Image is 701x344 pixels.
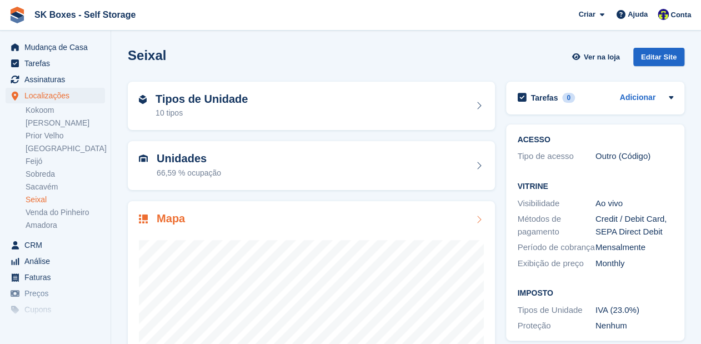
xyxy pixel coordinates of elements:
[628,9,648,20] span: Ajuda
[24,270,91,285] span: Faturas
[26,182,105,192] a: Sacavém
[595,257,673,270] div: Monthly
[517,213,595,238] div: Métodos de pagamento
[517,197,595,210] div: Visibilidade
[670,9,691,21] span: Conta
[562,93,575,103] div: 0
[26,131,105,141] a: Prior Velho
[517,257,595,270] div: Exibição de preço
[26,156,105,167] a: Feijó
[24,253,91,269] span: Análise
[595,197,673,210] div: Ao vivo
[128,82,495,131] a: Tipos de Unidade 10 tipos
[6,39,105,55] a: menu
[6,302,105,317] a: menu
[578,9,595,20] span: Criar
[6,88,105,103] a: menu
[595,150,673,163] div: Outro (Código)
[156,107,248,119] div: 10 tipos
[24,72,91,87] span: Assinaturas
[517,150,595,163] div: Tipo de acesso
[517,304,595,317] div: Tipos de Unidade
[26,118,105,128] a: [PERSON_NAME]
[26,105,105,116] a: Kokoom
[517,182,673,191] h2: Vitrine
[24,56,91,71] span: Tarefas
[24,286,91,301] span: Preços
[139,215,148,223] img: map-icn-33ee37083ee616e46c38cad1a60f524a97daa1e2b2c8c0bc3eb3415660979fc1.svg
[595,241,673,254] div: Mensalmente
[6,237,105,253] a: menu
[157,152,221,165] h2: Unidades
[157,167,221,179] div: 66,59 % ocupação
[9,7,26,23] img: stora-icon-8386f47178a22dfd0bd8f6a31ec36ba5ce8667c1dd55bd0f319d3a0aa187defe.svg
[517,320,595,332] div: Proteção
[570,48,624,66] a: Ver na loja
[156,93,248,106] h2: Tipos de Unidade
[139,95,147,104] img: unit-type-icn-2b2737a686de81e16bb02015468b77c625bbabd49415b5ef34ead5e3b44a266d.svg
[595,320,673,332] div: Nenhum
[517,136,673,144] h2: ACESSO
[24,318,91,333] span: Proteção
[517,241,595,254] div: Período de cobrança
[26,195,105,205] a: Seixal
[139,154,148,162] img: unit-icn-7be61d7bf1b0ce9d3e12c5938cc71ed9869f7b940bace4675aadf7bd6d80202e.svg
[6,253,105,269] a: menu
[24,237,91,253] span: CRM
[26,143,105,154] a: [GEOGRAPHIC_DATA]
[6,318,105,333] a: menu
[6,270,105,285] a: menu
[24,39,91,55] span: Mudança de Casa
[530,93,558,103] h2: Tarefas
[24,302,91,317] span: Cupons
[633,48,684,66] div: Editar Site
[128,141,495,190] a: Unidades 66,59 % ocupação
[517,289,673,298] h2: Imposto
[6,56,105,71] a: menu
[26,207,105,218] a: Venda do Pinheiro
[633,48,684,71] a: Editar Site
[157,212,185,225] h2: Mapa
[26,169,105,180] a: Sobreda
[6,72,105,87] a: menu
[24,88,91,103] span: Localizações
[26,220,105,231] a: Amadora
[595,213,673,238] div: Credit / Debit Card, SEPA Direct Debit
[128,48,166,63] h2: Seixal
[658,9,669,20] img: Rita Ferreira
[30,6,140,24] a: SK Boxes - Self Storage
[619,92,655,104] a: Adicionar
[595,304,673,317] div: IVA (23.0%)
[6,286,105,301] a: menu
[584,52,620,63] span: Ver na loja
